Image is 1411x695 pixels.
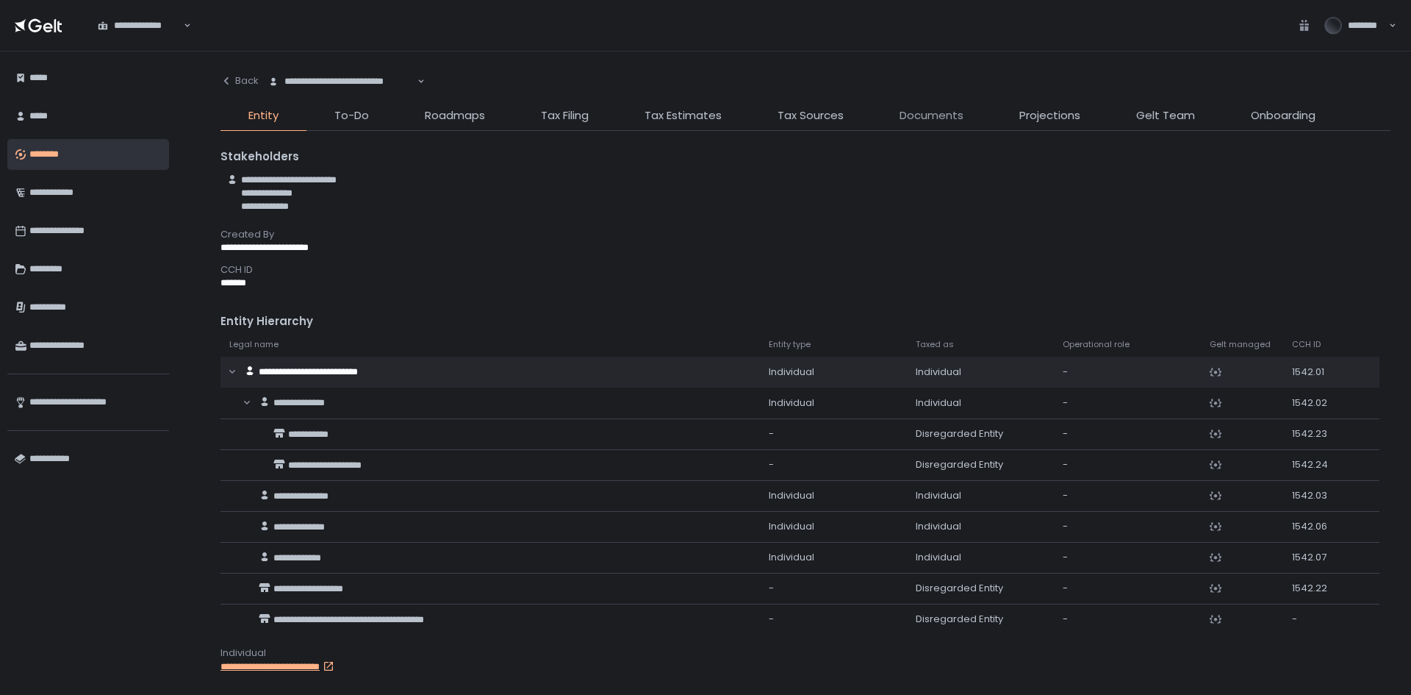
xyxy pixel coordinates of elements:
[1136,107,1195,124] span: Gelt Team
[425,107,485,124] span: Roadmaps
[88,10,191,41] div: Search for option
[1292,366,1343,379] div: 1542.01
[220,313,1390,330] div: Entity Hierarchy
[415,74,416,89] input: Search for option
[220,228,1390,241] div: Created By
[916,427,1045,441] div: Disregarded Entity
[1292,458,1343,471] div: 1542.24
[1063,396,1192,410] div: -
[1210,339,1271,350] span: Gelt managed
[1063,366,1192,379] div: -
[1063,489,1192,502] div: -
[1063,339,1130,350] span: Operational role
[916,339,954,350] span: Taxed as
[334,107,369,124] span: To-Do
[1063,427,1192,441] div: -
[248,107,279,124] span: Entity
[916,396,1045,410] div: Individual
[229,339,279,350] span: Legal name
[769,339,811,350] span: Entity type
[541,107,589,124] span: Tax Filing
[1292,489,1343,502] div: 1542.03
[645,107,722,124] span: Tax Estimates
[1251,107,1315,124] span: Onboarding
[916,489,1045,502] div: Individual
[916,613,1045,626] div: Disregarded Entity
[1063,582,1192,595] div: -
[1063,551,1192,564] div: -
[220,74,259,88] div: Back
[1292,339,1321,350] span: CCH ID
[220,646,1390,660] div: Individual
[1019,107,1080,124] span: Projections
[769,396,898,410] div: Individual
[769,582,898,595] div: -
[1292,551,1343,564] div: 1542.07
[259,66,425,97] div: Search for option
[769,489,898,502] div: Individual
[769,458,898,471] div: -
[220,66,259,96] button: Back
[1063,520,1192,533] div: -
[769,427,898,441] div: -
[220,263,1390,277] div: CCH ID
[769,551,898,564] div: Individual
[1292,613,1343,626] div: -
[769,366,898,379] div: Individual
[916,458,1045,471] div: Disregarded Entity
[916,551,1045,564] div: Individual
[916,520,1045,533] div: Individual
[1292,396,1343,410] div: 1542.02
[916,366,1045,379] div: Individual
[769,613,898,626] div: -
[220,149,1390,165] div: Stakeholders
[1292,520,1343,533] div: 1542.06
[1292,582,1343,595] div: 1542.22
[769,520,898,533] div: Individual
[1063,458,1192,471] div: -
[778,107,844,124] span: Tax Sources
[900,107,963,124] span: Documents
[1063,613,1192,626] div: -
[1292,427,1343,441] div: 1542.23
[916,582,1045,595] div: Disregarded Entity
